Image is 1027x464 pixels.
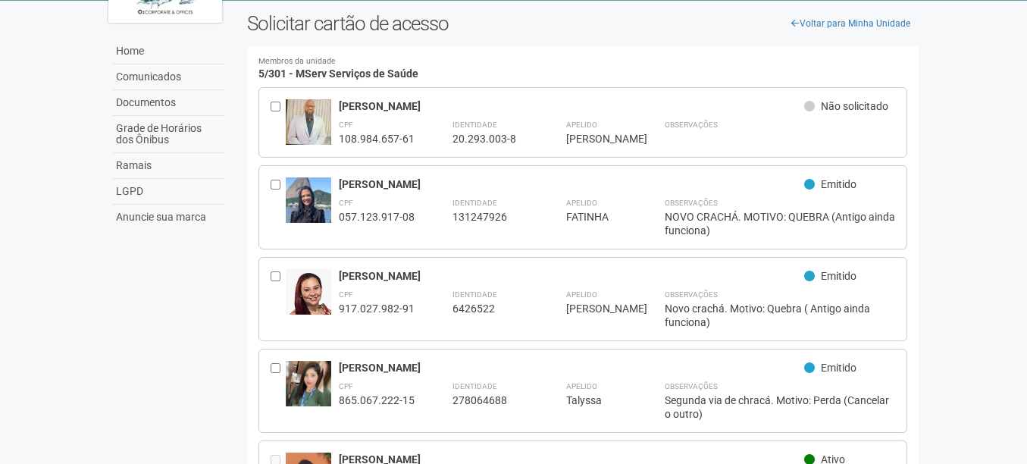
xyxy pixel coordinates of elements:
[247,12,919,35] h2: Solicitar cartão de acesso
[783,12,919,35] a: Voltar para Minha Unidade
[112,64,224,90] a: Comunicados
[821,362,856,374] span: Emitido
[566,302,627,315] div: [PERSON_NAME]
[566,382,597,390] strong: Apelido
[339,199,353,207] strong: CPF
[566,199,597,207] strong: Apelido
[452,132,528,146] div: 20.293.003-8
[665,393,896,421] div: Segunda via de chracá. Motivo: Perda (Cancelar o outro)
[665,121,718,129] strong: Observações
[339,302,415,315] div: 917.027.982-91
[452,302,528,315] div: 6426522
[665,199,718,207] strong: Observações
[112,116,224,153] a: Grade de Horários dos Ônibus
[452,121,497,129] strong: Identidade
[286,177,331,234] img: user.jpg
[821,270,856,282] span: Emitido
[339,210,415,224] div: 057.123.917-08
[339,99,805,113] div: [PERSON_NAME]
[339,382,353,390] strong: CPF
[339,393,415,407] div: 865.067.222-15
[258,58,908,80] h4: 5/301 - MServ Serviços de Saúde
[821,100,888,112] span: Não solicitado
[112,205,224,230] a: Anuncie sua marca
[665,210,896,237] div: NOVO CRACHÁ. MOTIVO: QUEBRA (Antigo ainda funciona)
[821,178,856,190] span: Emitido
[566,210,627,224] div: FATINHA
[112,90,224,116] a: Documentos
[112,179,224,205] a: LGPD
[339,121,353,129] strong: CPF
[339,290,353,299] strong: CPF
[452,290,497,299] strong: Identidade
[566,290,597,299] strong: Apelido
[665,290,718,299] strong: Observações
[452,382,497,390] strong: Identidade
[112,153,224,179] a: Ramais
[566,132,627,146] div: [PERSON_NAME]
[339,132,415,146] div: 108.984.657-61
[286,361,331,406] img: user.jpg
[566,393,627,407] div: Talyssa
[665,382,718,390] strong: Observações
[112,39,224,64] a: Home
[339,269,805,283] div: [PERSON_NAME]
[339,361,805,375] div: [PERSON_NAME]
[452,393,528,407] div: 278064688
[258,58,908,66] small: Membros da unidade
[566,121,597,129] strong: Apelido
[286,269,331,326] img: user.jpg
[286,99,331,146] img: user.jpg
[339,177,805,191] div: [PERSON_NAME]
[665,302,896,329] div: Novo crachá. Motivo: Quebra ( Antigo ainda funciona)
[452,210,528,224] div: 131247926
[452,199,497,207] strong: Identidade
